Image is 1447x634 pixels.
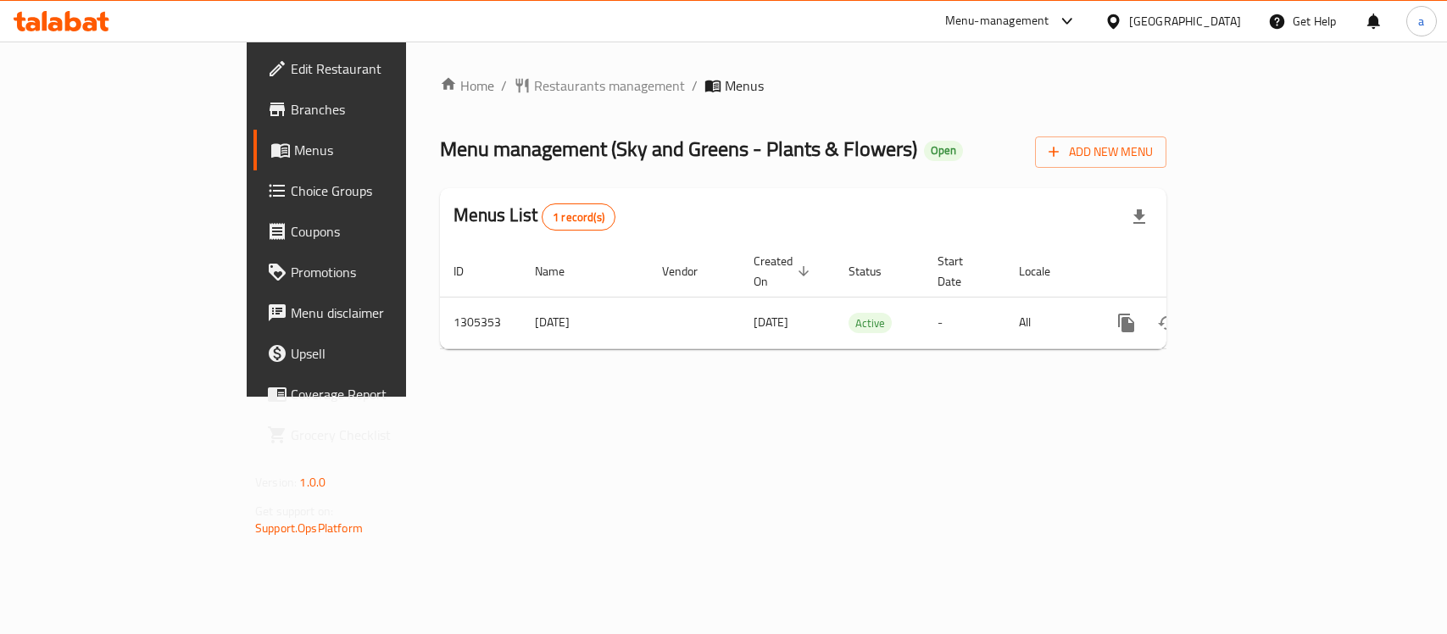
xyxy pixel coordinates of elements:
[849,314,892,333] span: Active
[521,297,648,348] td: [DATE]
[501,75,507,96] li: /
[253,252,488,292] a: Promotions
[1019,261,1072,281] span: Locale
[291,262,475,282] span: Promotions
[1147,303,1188,343] button: Change Status
[542,203,615,231] div: Total records count
[255,517,363,539] a: Support.OpsPlatform
[1119,197,1160,237] div: Export file
[454,261,486,281] span: ID
[253,170,488,211] a: Choice Groups
[291,58,475,79] span: Edit Restaurant
[849,261,904,281] span: Status
[938,251,985,292] span: Start Date
[291,425,475,445] span: Grocery Checklist
[291,181,475,201] span: Choice Groups
[754,311,788,333] span: [DATE]
[253,89,488,130] a: Branches
[291,99,475,120] span: Branches
[725,75,764,96] span: Menus
[440,246,1283,349] table: enhanced table
[253,333,488,374] a: Upsell
[253,292,488,333] a: Menu disclaimer
[1035,136,1166,168] button: Add New Menu
[299,471,326,493] span: 1.0.0
[454,203,615,231] h2: Menus List
[543,209,615,225] span: 1 record(s)
[945,11,1049,31] div: Menu-management
[440,130,917,168] span: Menu management ( Sky and Greens - Plants & Flowers )
[253,130,488,170] a: Menus
[255,500,333,522] span: Get support on:
[253,211,488,252] a: Coupons
[754,251,815,292] span: Created On
[253,414,488,455] a: Grocery Checklist
[291,343,475,364] span: Upsell
[662,261,720,281] span: Vendor
[440,75,1166,96] nav: breadcrumb
[924,143,963,158] span: Open
[1418,12,1424,31] span: a
[534,75,685,96] span: Restaurants management
[255,471,297,493] span: Version:
[291,384,475,404] span: Coverage Report
[291,303,475,323] span: Menu disclaimer
[253,48,488,89] a: Edit Restaurant
[849,313,892,333] div: Active
[291,221,475,242] span: Coupons
[692,75,698,96] li: /
[1129,12,1241,31] div: [GEOGRAPHIC_DATA]
[514,75,685,96] a: Restaurants management
[924,297,1005,348] td: -
[1049,142,1153,163] span: Add New Menu
[924,141,963,161] div: Open
[294,140,475,160] span: Menus
[1093,246,1283,298] th: Actions
[253,374,488,414] a: Coverage Report
[1005,297,1093,348] td: All
[1106,303,1147,343] button: more
[535,261,587,281] span: Name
